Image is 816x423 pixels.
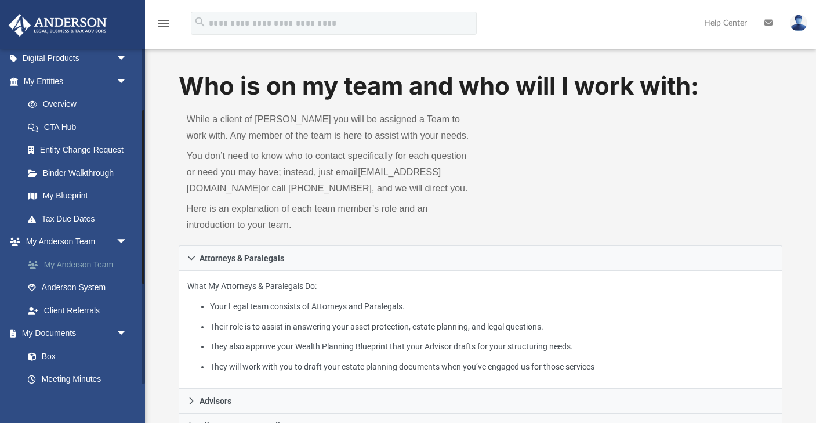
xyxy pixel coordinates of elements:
a: Entity Change Request [16,139,145,162]
span: arrow_drop_down [116,322,139,346]
p: What My Attorneys & Paralegals Do: [187,279,774,374]
li: Their role is to assist in answering your asset protection, estate planning, and legal questions. [210,320,774,334]
a: My Blueprint [16,185,139,208]
div: Attorneys & Paralegals [179,271,782,389]
p: You don’t need to know who to contact specifically for each question or need you may have; instea... [187,148,473,197]
p: Here is an explanation of each team member’s role and an introduction to your team. [187,201,473,233]
a: Overview [16,93,145,116]
span: Advisors [200,397,231,405]
a: My Documentsarrow_drop_down [8,322,139,345]
a: Binder Walkthrough [16,161,145,185]
span: arrow_drop_down [116,230,139,254]
p: While a client of [PERSON_NAME] you will be assigned a Team to work with. Any member of the team ... [187,111,473,144]
a: menu [157,22,171,30]
a: My Anderson Team [16,253,145,276]
li: Your Legal team consists of Attorneys and Paralegals. [210,299,774,314]
a: Digital Productsarrow_drop_down [8,47,145,70]
a: Advisors [179,389,782,414]
span: arrow_drop_down [116,47,139,71]
a: Tax Due Dates [16,207,145,230]
a: Box [16,345,133,368]
h1: Who is on my team and who will I work with: [179,69,782,103]
a: Meeting Minutes [16,368,139,391]
span: arrow_drop_down [116,70,139,93]
img: User Pic [790,15,807,31]
img: Anderson Advisors Platinum Portal [5,14,110,37]
i: search [194,16,206,28]
a: My Entitiesarrow_drop_down [8,70,145,93]
a: CTA Hub [16,115,145,139]
li: They also approve your Wealth Planning Blueprint that your Advisor drafts for your structuring ne... [210,339,774,354]
li: They will work with you to draft your estate planning documents when you’ve engaged us for those ... [210,360,774,374]
a: Anderson System [16,276,145,299]
a: Client Referrals [16,299,145,322]
a: Attorneys & Paralegals [179,245,782,271]
span: Attorneys & Paralegals [200,254,284,262]
a: My Anderson Teamarrow_drop_down [8,230,145,254]
i: menu [157,16,171,30]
